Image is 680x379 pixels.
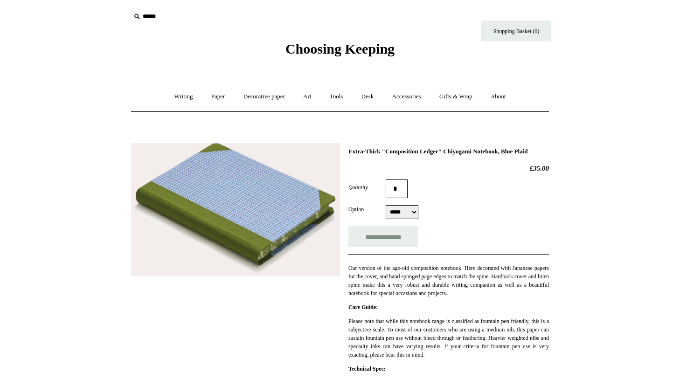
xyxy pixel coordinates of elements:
[348,317,549,359] p: Please note that while this notebook range is classified as fountain pen friendly, this is a subj...
[285,41,395,56] span: Choosing Keeping
[131,143,340,277] img: Extra-Thick "Composition Ledger" Chiyogami Notebook, Blue Plaid
[348,365,386,372] strong: Technical Spec:
[203,84,234,109] a: Paper
[295,84,319,109] a: Art
[384,84,430,109] a: Accessories
[348,264,549,297] p: Our version of the age-old composition notebook. Here decorated with Japanese papers for the cove...
[348,205,386,214] label: Option
[285,48,395,55] a: Choosing Keeping
[348,164,549,172] h2: £35.00
[482,84,514,109] a: About
[348,148,549,155] h1: Extra-Thick "Composition Ledger" Chiyogami Notebook, Blue Plaid
[348,304,378,310] strong: Care Guide:
[321,84,352,109] a: Tools
[481,21,551,41] a: Shopping Basket (0)
[353,84,382,109] a: Desk
[235,84,293,109] a: Decorative paper
[431,84,481,109] a: Gifts & Wrap
[166,84,201,109] a: Writing
[348,183,386,192] label: Quantity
